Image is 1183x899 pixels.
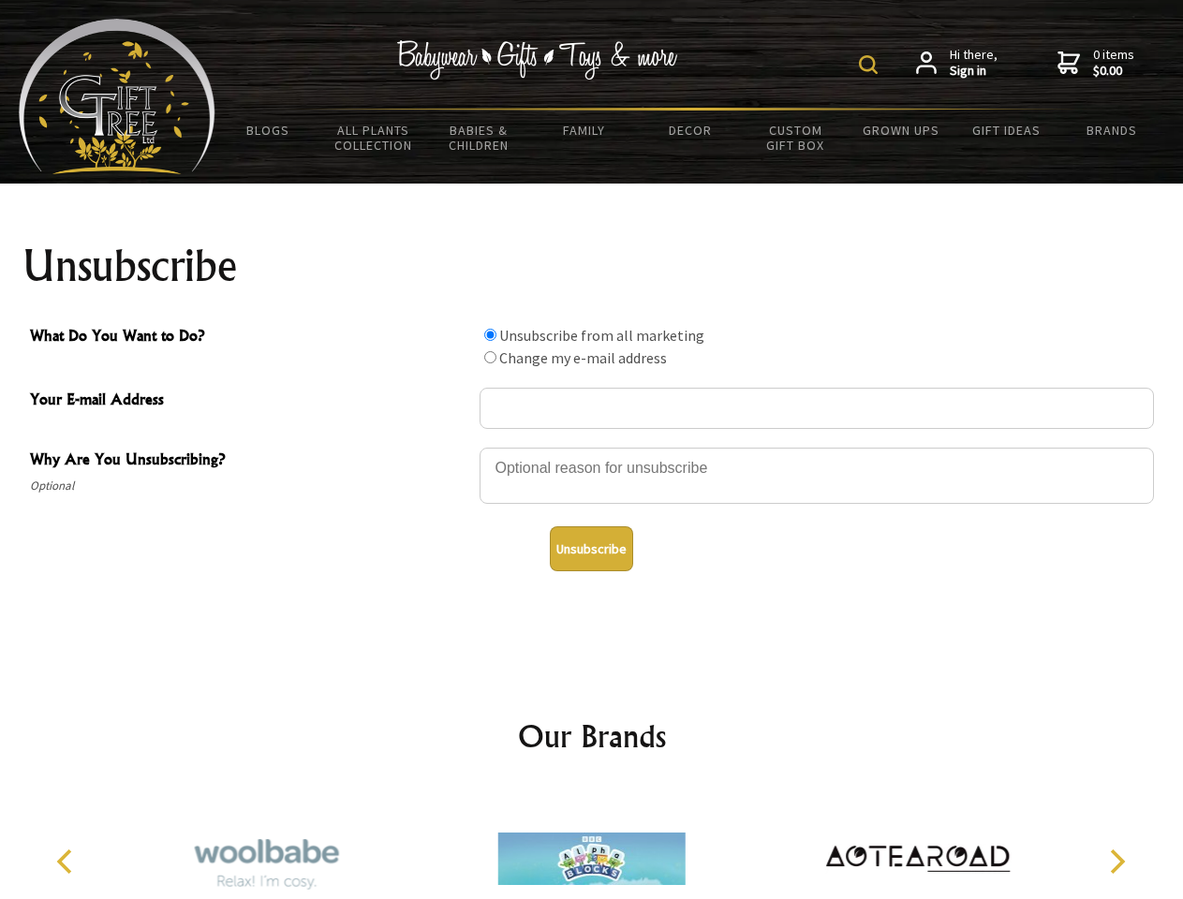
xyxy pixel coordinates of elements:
[30,388,470,415] span: Your E-mail Address
[743,111,849,165] a: Custom Gift Box
[1059,111,1165,150] a: Brands
[37,714,1146,759] h2: Our Brands
[426,111,532,165] a: Babies & Children
[30,448,470,475] span: Why Are You Unsubscribing?
[637,111,743,150] a: Decor
[950,47,998,80] span: Hi there,
[480,388,1154,429] input: Your E-mail Address
[532,111,638,150] a: Family
[499,348,667,367] label: Change my e-mail address
[1096,841,1137,882] button: Next
[19,19,215,174] img: Babyware - Gifts - Toys and more...
[950,63,998,80] strong: Sign in
[499,326,704,345] label: Unsubscribe from all marketing
[916,47,998,80] a: Hi there,Sign in
[859,55,878,74] img: product search
[1057,47,1134,80] a: 0 items$0.00
[484,329,496,341] input: What Do You Want to Do?
[30,475,470,497] span: Optional
[397,40,678,80] img: Babywear - Gifts - Toys & more
[848,111,954,150] a: Grown Ups
[215,111,321,150] a: BLOGS
[550,526,633,571] button: Unsubscribe
[1093,63,1134,80] strong: $0.00
[30,324,470,351] span: What Do You Want to Do?
[321,111,427,165] a: All Plants Collection
[22,243,1161,288] h1: Unsubscribe
[1093,46,1134,80] span: 0 items
[954,111,1059,150] a: Gift Ideas
[484,351,496,363] input: What Do You Want to Do?
[480,448,1154,504] textarea: Why Are You Unsubscribing?
[47,841,88,882] button: Previous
